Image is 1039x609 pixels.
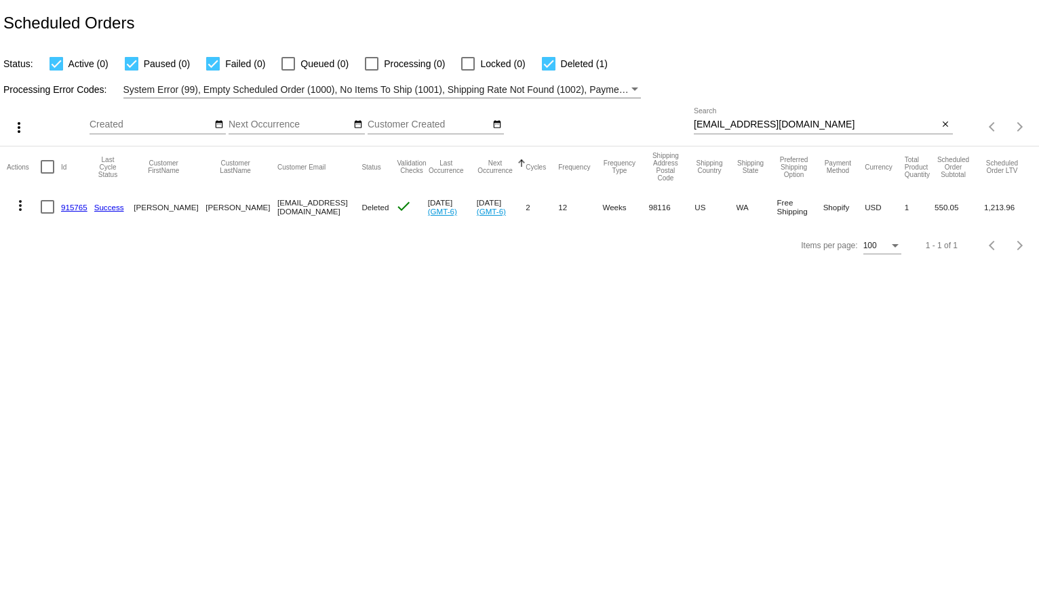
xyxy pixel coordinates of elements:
[648,187,694,227] mat-cell: 98116
[480,56,525,72] span: Locked (0)
[395,146,427,187] mat-header-cell: Validation Checks
[277,187,361,227] mat-cell: [EMAIL_ADDRESS][DOMAIN_NAME]
[905,187,935,227] mat-cell: 1
[737,187,777,227] mat-cell: WA
[123,81,642,98] mat-select: Filter by Processing Error Codes
[214,119,224,130] mat-icon: date_range
[648,152,682,182] button: Change sorting for ShippingPostcode
[205,187,277,227] mat-cell: [PERSON_NAME]
[90,119,212,130] input: Created
[229,119,351,130] input: Next Occurrence
[939,118,953,132] button: Clear
[3,84,107,95] span: Processing Error Codes:
[1006,232,1034,259] button: Next page
[526,187,558,227] mat-cell: 2
[558,187,602,227] mat-cell: 12
[926,241,958,250] div: 1 - 1 of 1
[865,187,905,227] mat-cell: USD
[7,146,41,187] mat-header-cell: Actions
[11,119,27,136] mat-icon: more_vert
[477,159,513,174] button: Change sorting for NextOccurrenceUtc
[863,241,901,251] mat-select: Items per page:
[561,56,608,72] span: Deleted (1)
[823,187,865,227] mat-cell: Shopify
[3,14,134,33] h2: Scheduled Orders
[935,187,984,227] mat-cell: 550.05
[353,119,363,130] mat-icon: date_range
[694,119,939,130] input: Search
[134,159,193,174] button: Change sorting for CustomerFirstName
[225,56,265,72] span: Failed (0)
[134,187,205,227] mat-cell: [PERSON_NAME]
[144,56,190,72] span: Paused (0)
[801,241,857,250] div: Items per page:
[3,58,33,69] span: Status:
[477,187,526,227] mat-cell: [DATE]
[865,163,893,171] button: Change sorting for CurrencyIso
[61,203,87,212] a: 915765
[558,163,590,171] button: Change sorting for Frequency
[68,56,109,72] span: Active (0)
[979,232,1006,259] button: Previous page
[477,207,506,216] a: (GMT-6)
[935,156,972,178] button: Change sorting for Subtotal
[395,198,412,214] mat-icon: check
[428,159,465,174] button: Change sorting for LastOccurrenceUtc
[979,113,1006,140] button: Previous page
[905,146,935,187] mat-header-cell: Total Product Quantity
[300,56,349,72] span: Queued (0)
[777,187,823,227] mat-cell: Free Shipping
[12,197,28,214] mat-icon: more_vert
[863,241,877,250] span: 100
[277,163,326,171] button: Change sorting for CustomerEmail
[984,187,1032,227] mat-cell: 1,213.96
[492,119,502,130] mat-icon: date_range
[694,187,736,227] mat-cell: US
[368,119,490,130] input: Customer Created
[428,187,477,227] mat-cell: [DATE]
[941,119,950,130] mat-icon: close
[823,159,853,174] button: Change sorting for PaymentMethod.Type
[61,163,66,171] button: Change sorting for Id
[428,207,457,216] a: (GMT-6)
[694,159,724,174] button: Change sorting for ShippingCountry
[1006,113,1034,140] button: Next page
[526,163,546,171] button: Change sorting for Cycles
[205,159,265,174] button: Change sorting for CustomerLastName
[94,156,122,178] button: Change sorting for LastProcessingCycleId
[602,187,648,227] mat-cell: Weeks
[361,203,389,212] span: Deleted
[361,163,380,171] button: Change sorting for Status
[984,159,1020,174] button: Change sorting for LifetimeValue
[384,56,445,72] span: Processing (0)
[602,159,636,174] button: Change sorting for FrequencyType
[777,156,811,178] button: Change sorting for PreferredShippingOption
[94,203,124,212] a: Success
[737,159,765,174] button: Change sorting for ShippingState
